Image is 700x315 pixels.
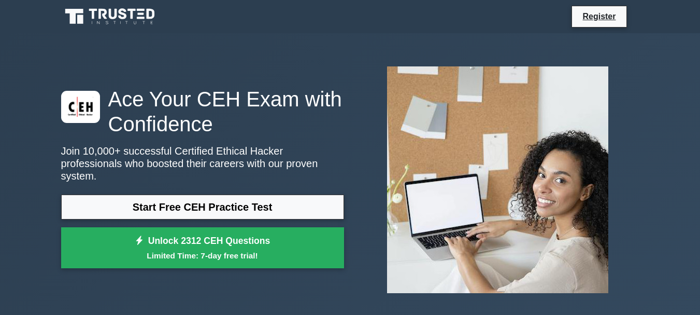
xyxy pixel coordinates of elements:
[61,87,344,136] h1: Ace Your CEH Exam with Confidence
[74,250,331,262] small: Limited Time: 7-day free trial!
[61,145,344,182] p: Join 10,000+ successful Certified Ethical Hacker professionals who boosted their careers with our...
[576,10,622,23] a: Register
[61,195,344,220] a: Start Free CEH Practice Test
[61,227,344,269] a: Unlock 2312 CEH QuestionsLimited Time: 7-day free trial!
